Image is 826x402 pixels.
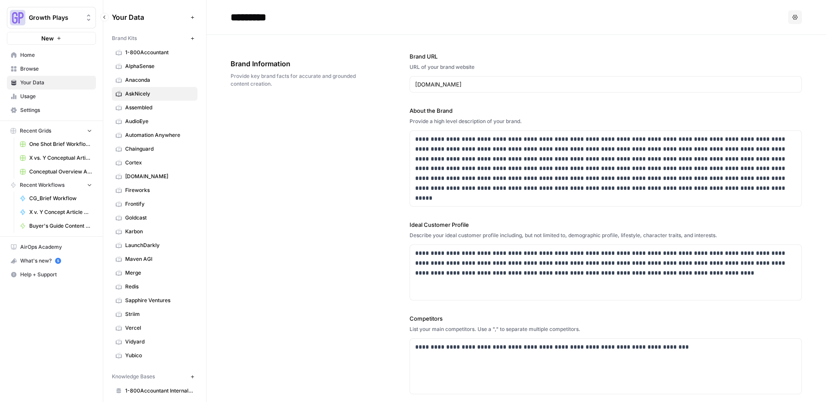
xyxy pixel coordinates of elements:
a: Sapphire Ventures [112,294,197,307]
a: X v. Y Concept Article Generator [16,205,96,219]
span: Cortex [125,159,194,167]
a: 5 [55,258,61,264]
a: X vs. Y Conceptual Articles [16,151,96,165]
span: X v. Y Concept Article Generator [29,208,92,216]
a: Settings [7,103,96,117]
span: Automation Anywhere [125,131,194,139]
span: Fireworks [125,186,194,194]
span: LaunchDarkly [125,241,194,249]
a: AudioEye [112,114,197,128]
span: Merge [125,269,194,277]
a: AirOps Academy [7,240,96,254]
a: Yubico [112,349,197,362]
span: Redis [125,283,194,291]
a: Automation Anywhere [112,128,197,142]
span: Maven AGI [125,255,194,263]
span: 1-800Accountant Internal Linking [125,387,194,395]
span: Your Data [112,12,187,22]
button: Recent Grids [7,124,96,137]
button: Help + Support [7,268,96,281]
span: Conceptual Overview Article Grid [29,168,92,176]
div: Describe your ideal customer profile including, but not limited to, demographic profile, lifestyl... [410,232,802,239]
span: Vidyard [125,338,194,346]
a: Goldcast [112,211,197,225]
a: Home [7,48,96,62]
a: 1-800Accountant Internal Linking [112,384,197,398]
span: AskNicely [125,90,194,98]
a: [DOMAIN_NAME] [112,170,197,183]
span: Buyer's Guide Content Workflow - Gemini/[PERSON_NAME] Version [29,222,92,230]
span: Yubico [125,352,194,359]
span: Growth Plays [29,13,81,22]
span: New [41,34,54,43]
span: Karbon [125,228,194,235]
span: Home [20,51,92,59]
input: www.sundaysoccer.com [415,80,796,89]
span: [DOMAIN_NAME] [125,173,194,180]
span: Knowledge Bases [112,373,155,380]
span: AudioEye [125,118,194,125]
a: Usage [7,90,96,103]
span: Provide key brand facts for accurate and grounded content creation. [231,72,361,88]
span: AlphaSense [125,62,194,70]
span: Anaconda [125,76,194,84]
a: Your Data [7,76,96,90]
span: Browse [20,65,92,73]
a: Browse [7,62,96,76]
button: Workspace: Growth Plays [7,7,96,28]
a: AlphaSense [112,59,197,73]
div: What's new? [7,254,96,267]
a: Striim [112,307,197,321]
span: Your Data [20,79,92,87]
div: List your main competitors. Use a "," to separate multiple competitors. [410,325,802,333]
a: Maven AGI [112,252,197,266]
span: One Shot Brief Workflow Grid [29,140,92,148]
a: LaunchDarkly [112,238,197,252]
a: Vidyard [112,335,197,349]
a: CG_Brief Workflow [16,192,96,205]
span: Recent Grids [20,127,51,135]
div: Provide a high level description of your brand. [410,118,802,125]
span: X vs. Y Conceptual Articles [29,154,92,162]
div: URL of your brand website [410,63,802,71]
a: Buyer's Guide Content Workflow - Gemini/[PERSON_NAME] Version [16,219,96,233]
a: Conceptual Overview Article Grid [16,165,96,179]
a: 1-800Accountant [112,46,197,59]
img: Growth Plays Logo [10,10,25,25]
button: Recent Workflows [7,179,96,192]
a: AskNicely [112,87,197,101]
span: Goldcast [125,214,194,222]
a: Merge [112,266,197,280]
a: Redis [112,280,197,294]
span: AirOps Academy [20,243,92,251]
a: Karbon [112,225,197,238]
span: Sapphire Ventures [125,297,194,304]
span: Striim [125,310,194,318]
a: Cortex [112,156,197,170]
a: Anaconda [112,73,197,87]
a: Vercel [112,321,197,335]
span: Vercel [125,324,194,332]
label: Brand URL [410,52,802,61]
span: 1-800Accountant [125,49,194,56]
button: New [7,32,96,45]
a: Assembled [112,101,197,114]
label: Competitors [410,314,802,323]
a: Chainguard [112,142,197,156]
span: Recent Workflows [20,181,65,189]
span: Assembled [125,104,194,111]
span: Brand Information [231,59,361,69]
span: Usage [20,93,92,100]
span: Frontify [125,200,194,208]
span: Brand Kits [112,34,137,42]
a: One Shot Brief Workflow Grid [16,137,96,151]
a: Frontify [112,197,197,211]
span: Help + Support [20,271,92,278]
span: Settings [20,106,92,114]
a: Fireworks [112,183,197,197]
text: 5 [57,259,59,263]
label: About the Brand [410,106,802,115]
button: What's new? 5 [7,254,96,268]
label: Ideal Customer Profile [410,220,802,229]
span: CG_Brief Workflow [29,195,92,202]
